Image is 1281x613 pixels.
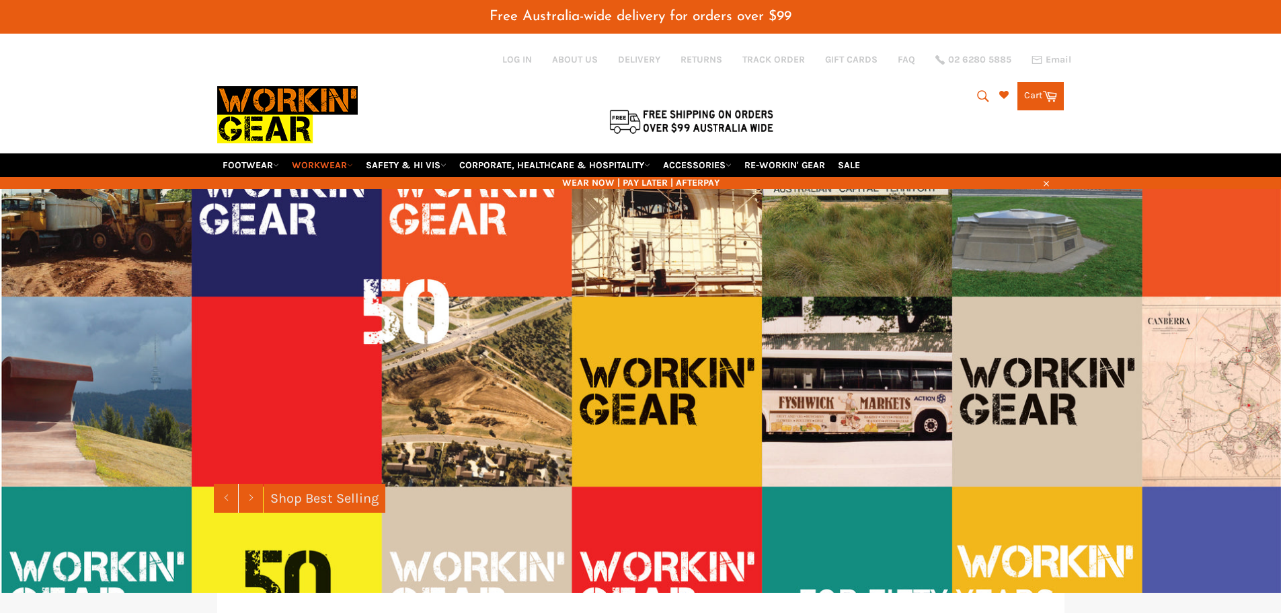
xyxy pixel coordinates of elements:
[681,53,722,66] a: RETURNS
[454,153,656,177] a: CORPORATE, HEALTHCARE & HOSPITALITY
[360,153,452,177] a: SAFETY & HI VIS
[1046,55,1071,65] span: Email
[264,484,385,513] a: Shop Best Selling
[948,55,1011,65] span: 02 6280 5885
[490,9,791,24] span: Free Australia-wide delivery for orders over $99
[825,53,878,66] a: GIFT CARDS
[607,107,775,135] img: Flat $9.95 shipping Australia wide
[502,54,532,65] a: Log in
[217,176,1064,189] span: WEAR NOW | PAY LATER | AFTERPAY
[217,153,284,177] a: FOOTWEAR
[739,153,830,177] a: RE-WORKIN' GEAR
[286,153,358,177] a: WORKWEAR
[618,53,660,66] a: DELIVERY
[658,153,737,177] a: ACCESSORIES
[1017,82,1064,110] a: Cart
[742,53,805,66] a: TRACK ORDER
[217,77,358,153] img: Workin Gear leaders in Workwear, Safety Boots, PPE, Uniforms. Australia's No.1 in Workwear
[898,53,915,66] a: FAQ
[935,55,1011,65] a: 02 6280 5885
[552,53,598,66] a: ABOUT US
[1032,55,1071,65] a: Email
[832,153,865,177] a: SALE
